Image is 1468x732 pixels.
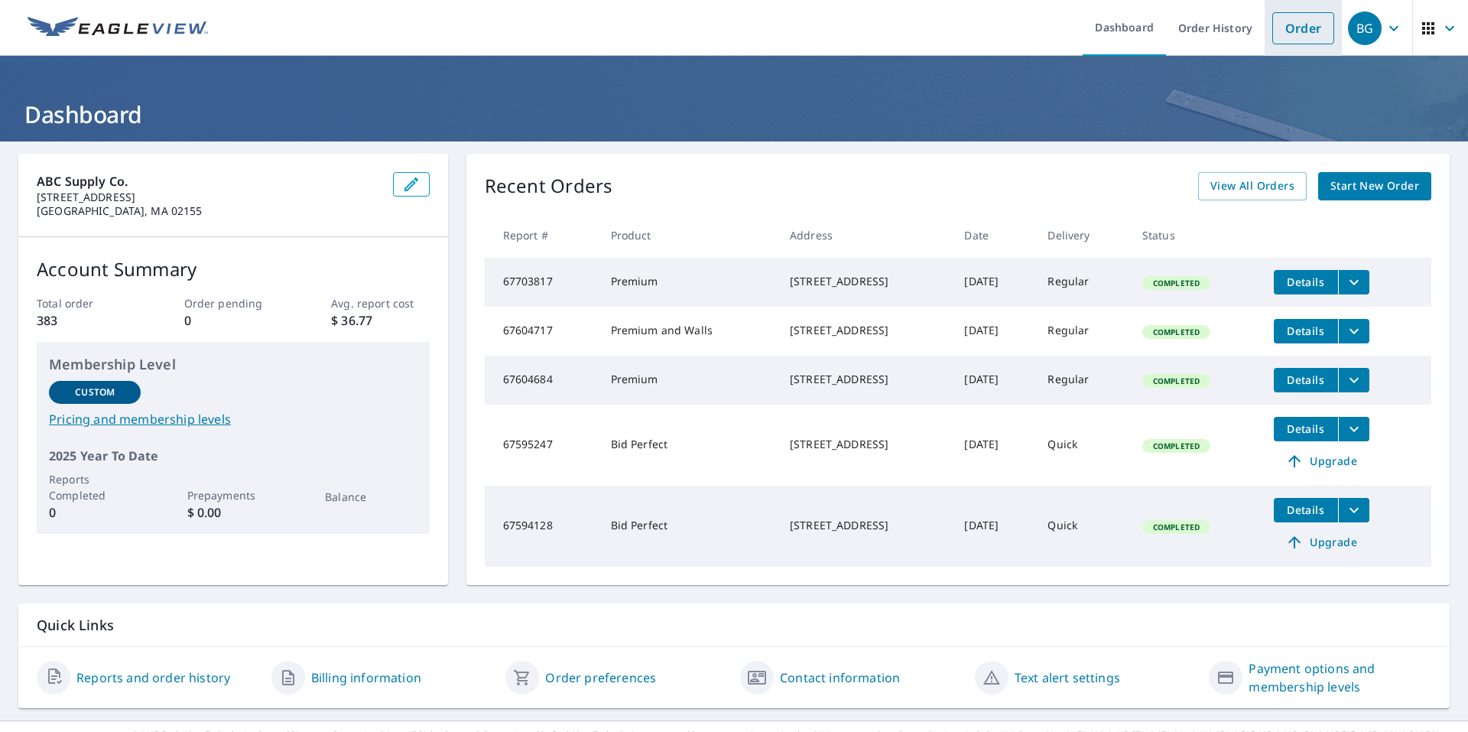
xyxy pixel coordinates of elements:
button: filesDropdownBtn-67594128 [1338,498,1369,522]
th: Date [952,213,1035,258]
th: Status [1130,213,1262,258]
td: [DATE] [952,258,1035,307]
a: Contact information [780,669,900,687]
button: detailsBtn-67604684 [1274,368,1338,392]
p: Quick Links [37,616,1431,635]
td: Regular [1035,356,1129,405]
td: Premium and Walls [599,307,778,356]
button: detailsBtn-67703817 [1274,270,1338,294]
div: [STREET_ADDRESS] [790,437,940,452]
button: detailsBtn-67595247 [1274,417,1338,441]
td: 67703817 [485,258,599,307]
td: Bid Perfect [599,405,778,486]
div: [STREET_ADDRESS] [790,518,940,533]
p: $ 36.77 [331,311,429,330]
div: [STREET_ADDRESS] [790,274,940,289]
th: Address [778,213,953,258]
th: Report # [485,213,599,258]
span: Start New Order [1330,177,1419,196]
span: Details [1283,421,1329,436]
h1: Dashboard [18,99,1450,130]
td: 67594128 [485,486,599,567]
span: Completed [1144,376,1209,386]
p: Balance [325,489,417,505]
button: filesDropdownBtn-67604717 [1338,319,1369,343]
a: Text alert settings [1015,669,1120,687]
p: Account Summary [37,255,430,283]
td: [DATE] [952,405,1035,486]
span: Upgrade [1283,452,1360,470]
td: 67595247 [485,405,599,486]
span: Completed [1144,522,1209,532]
span: Details [1283,324,1329,338]
span: Completed [1144,327,1209,337]
td: Premium [599,356,778,405]
button: filesDropdownBtn-67604684 [1338,368,1369,392]
p: Prepayments [187,487,279,503]
span: Details [1283,373,1329,387]
td: Quick [1035,486,1129,567]
a: Order preferences [545,669,656,687]
p: 0 [184,311,282,330]
td: [DATE] [952,307,1035,356]
td: Premium [599,258,778,307]
p: [STREET_ADDRESS] [37,190,381,204]
td: 67604684 [485,356,599,405]
p: Avg. report cost [331,295,429,311]
button: filesDropdownBtn-67703817 [1338,270,1369,294]
a: Pricing and membership levels [49,410,417,428]
div: BG [1348,11,1382,45]
p: Custom [75,386,115,399]
th: Product [599,213,778,258]
p: 2025 Year To Date [49,447,417,465]
p: 0 [49,503,141,522]
th: Delivery [1035,213,1129,258]
p: Order pending [184,295,282,311]
div: [STREET_ADDRESS] [790,372,940,387]
p: Reports Completed [49,471,141,503]
button: detailsBtn-67594128 [1274,498,1338,522]
p: 383 [37,311,135,330]
p: Total order [37,295,135,311]
span: Details [1283,503,1329,517]
span: Details [1283,275,1329,289]
td: Regular [1035,258,1129,307]
p: [GEOGRAPHIC_DATA], MA 02155 [37,204,381,218]
span: Completed [1144,441,1209,451]
p: Membership Level [49,354,417,375]
td: Bid Perfect [599,486,778,567]
a: Upgrade [1274,449,1369,473]
td: [DATE] [952,486,1035,567]
p: ABC Supply Co. [37,172,381,190]
a: Reports and order history [76,669,230,687]
a: Billing information [311,669,421,687]
button: detailsBtn-67604717 [1274,319,1338,343]
a: Order [1272,12,1334,44]
a: Upgrade [1274,530,1369,555]
td: 67604717 [485,307,599,356]
a: Payment options and membership levels [1249,659,1431,696]
div: [STREET_ADDRESS] [790,323,940,338]
td: Regular [1035,307,1129,356]
span: View All Orders [1210,177,1294,196]
td: [DATE] [952,356,1035,405]
a: Start New Order [1318,172,1431,200]
span: Completed [1144,278,1209,288]
img: EV Logo [28,17,208,40]
p: $ 0.00 [187,503,279,522]
td: Quick [1035,405,1129,486]
p: Recent Orders [485,172,613,200]
span: Upgrade [1283,533,1360,551]
button: filesDropdownBtn-67595247 [1338,417,1369,441]
a: View All Orders [1198,172,1307,200]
